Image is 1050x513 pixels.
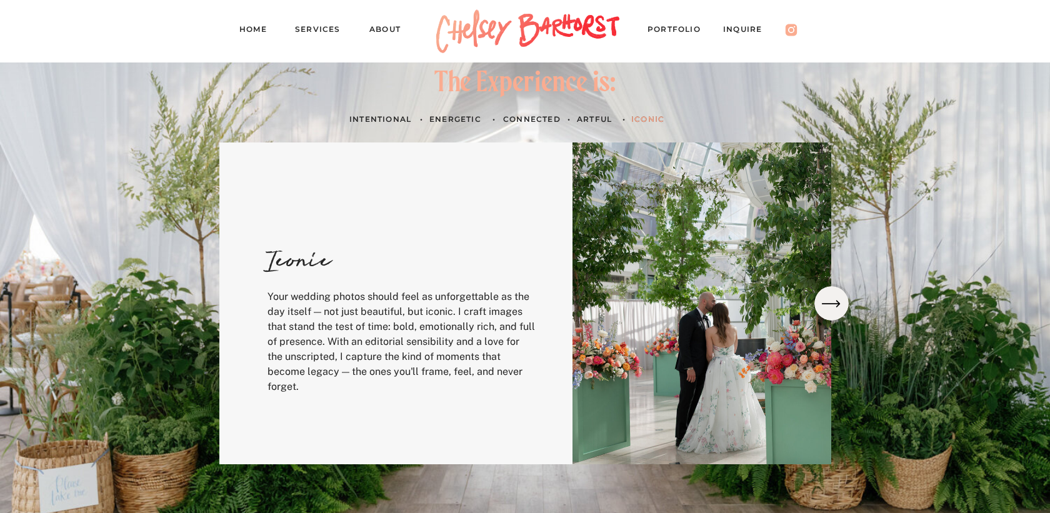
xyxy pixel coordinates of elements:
[503,112,562,126] a: Connected
[295,22,351,40] a: Services
[631,112,662,126] h3: ICONIC
[417,112,426,126] h3: •
[620,112,628,126] h3: •
[490,112,498,126] h3: •
[239,22,277,40] a: Home
[369,22,412,40] a: About
[723,22,774,40] a: Inquire
[647,22,712,40] a: PORTFOLIO
[429,112,487,126] a: Energetic
[267,289,536,376] p: Your wedding photos should feel as unforgettable as the day itself — not just beautiful, but icon...
[349,112,411,126] a: INTENTIONAL
[265,232,411,279] h3: Iconic
[565,112,573,126] h3: •
[416,67,635,102] div: The Experience is:
[577,112,613,126] a: artful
